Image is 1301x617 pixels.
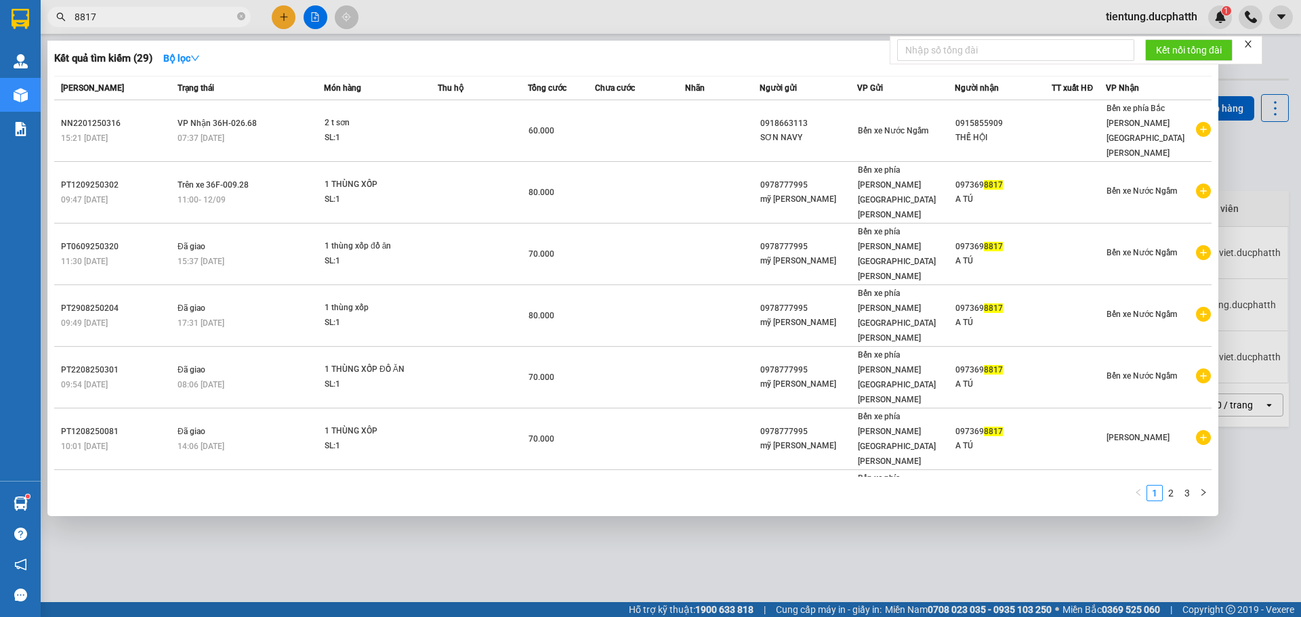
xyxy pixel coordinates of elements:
span: Trạng thái [178,83,214,93]
span: plus-circle [1196,430,1211,445]
div: SL: 1 [325,192,426,207]
span: Bến xe phía [PERSON_NAME][GEOGRAPHIC_DATA][PERSON_NAME] [858,473,936,528]
span: Bến xe Nước Ngầm [1107,248,1177,257]
div: 2 t sơn [325,116,426,131]
span: 11:00 - 12/09 [178,195,226,205]
div: mỹ [PERSON_NAME] [760,254,856,268]
div: 1 thùng xốp [325,301,426,316]
img: warehouse-icon [14,496,28,511]
div: mỹ [PERSON_NAME] [760,316,856,330]
span: Tổng cước [528,83,566,93]
div: PT2908250204 [61,301,173,316]
div: SL: 1 [325,439,426,454]
div: 097369 [955,240,1052,254]
span: 08:06 [DATE] [178,380,224,389]
button: left [1130,485,1147,501]
div: 097369 [955,178,1052,192]
span: 8817 [984,427,1003,436]
div: 1 THÙNG XÔP [325,424,426,439]
div: SL: 1 [325,377,426,392]
input: Tìm tên, số ĐT hoặc mã đơn [75,9,234,24]
img: solution-icon [14,122,28,136]
div: 1 thùng xốp đồ ăn [325,239,426,254]
span: Bến xe phía [PERSON_NAME][GEOGRAPHIC_DATA][PERSON_NAME] [858,165,936,219]
span: Chưa cước [595,83,635,93]
div: 0978777995 [760,178,856,192]
div: 1 THÙNG XỐP [325,177,426,192]
span: Đã giao [178,427,205,436]
span: 8817 [984,365,1003,375]
span: Món hàng [324,83,361,93]
div: 0918663113 [760,116,856,131]
span: Nhãn [685,83,705,93]
a: 1 [1147,486,1162,501]
span: Đã giao [178,242,205,251]
span: Người gửi [760,83,797,93]
span: 70.000 [529,373,554,382]
input: Nhập số tổng đài [897,39,1134,61]
img: logo-vxr [12,9,29,29]
span: Bến xe Nước Ngầm [1107,371,1177,381]
span: Thu hộ [438,83,463,93]
span: 10:01 [DATE] [61,442,108,451]
div: PT2208250301 [61,363,173,377]
div: 097369 [955,363,1052,377]
span: VP Nhận 36H-026.68 [178,119,257,128]
div: mỹ [PERSON_NAME] [760,377,856,391]
div: PT1209250302 [61,178,173,192]
span: Bến xe phía [PERSON_NAME][GEOGRAPHIC_DATA][PERSON_NAME] [858,350,936,404]
div: 0915855909 [955,116,1052,131]
div: 097369 [955,425,1052,439]
li: 1 [1147,485,1163,501]
span: 17:31 [DATE] [178,318,224,328]
div: A TÚ [955,254,1052,268]
span: 8817 [984,242,1003,251]
span: notification [14,558,27,571]
img: warehouse-icon [14,54,28,68]
span: VP Gửi [857,83,883,93]
span: Kết nối tổng đài [1156,43,1222,58]
div: 097369 [955,301,1052,316]
sup: 1 [26,494,30,498]
span: Bến xe phía [PERSON_NAME][GEOGRAPHIC_DATA][PERSON_NAME] [858,289,936,343]
span: Bến xe phía [PERSON_NAME][GEOGRAPHIC_DATA][PERSON_NAME] [858,412,936,466]
span: 80.000 [529,188,554,197]
span: question-circle [14,528,27,540]
span: [PERSON_NAME] [1107,433,1170,442]
a: 3 [1180,486,1195,501]
div: SL: 1 [325,254,426,269]
span: 60.000 [529,126,554,135]
span: VP Nhận [1106,83,1139,93]
span: 8817 [984,303,1003,313]
div: 0978777995 [760,240,856,254]
span: plus-circle [1196,122,1211,137]
div: 0978777995 [760,301,856,316]
span: 15:37 [DATE] [178,257,224,266]
div: PT1208250081 [61,425,173,439]
span: Trên xe 36F-009.28 [178,180,249,190]
li: Next Page [1195,485,1212,501]
button: Bộ lọcdown [152,47,211,69]
div: NN2201250316 [61,116,173,131]
button: Kết nối tổng đài [1145,39,1233,61]
span: [PERSON_NAME] [61,83,124,93]
span: TT xuất HĐ [1052,83,1093,93]
a: 2 [1163,486,1178,501]
span: close-circle [237,12,245,20]
div: PT0609250320 [61,240,173,254]
span: 09:47 [DATE] [61,195,108,205]
span: close-circle [237,11,245,24]
span: 8817 [984,180,1003,190]
div: mỹ [PERSON_NAME] [760,192,856,207]
span: 07:37 [DATE] [178,133,224,143]
span: Đã giao [178,303,205,313]
div: A TÚ [955,377,1052,391]
span: plus-circle [1196,245,1211,260]
strong: Bộ lọc [163,53,200,64]
span: Bến xe Nước Ngầm [1107,310,1177,319]
span: 09:54 [DATE] [61,380,108,389]
div: 1 THÙNG XỐP ĐỒ ĂN [325,362,426,377]
span: plus-circle [1196,307,1211,322]
span: Bến xe Nước Ngầm [1107,186,1177,196]
div: 0978777995 [760,363,856,377]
